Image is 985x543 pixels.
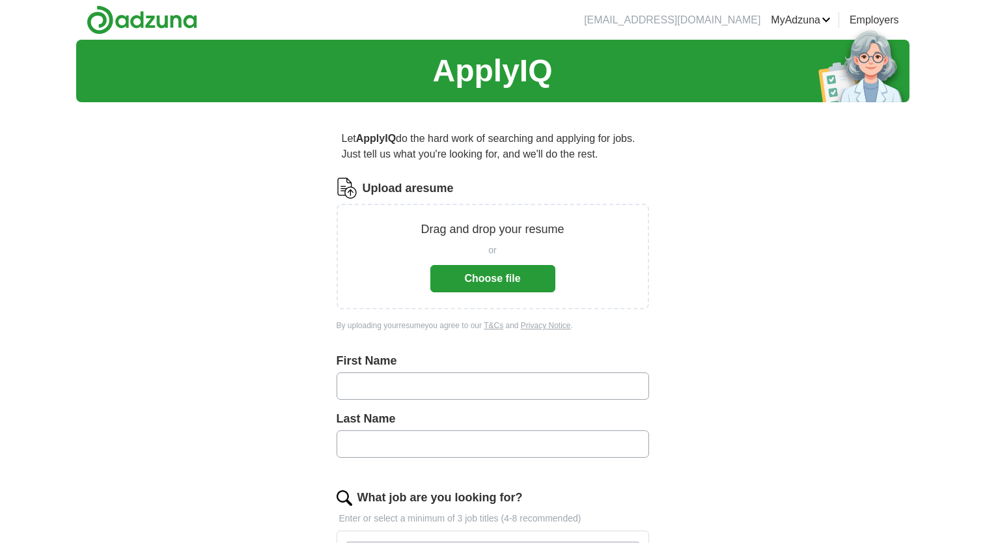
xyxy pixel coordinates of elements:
[771,12,831,28] a: MyAdzuna
[357,489,523,507] label: What job are you looking for?
[337,352,649,370] label: First Name
[363,180,454,197] label: Upload a resume
[337,320,649,331] div: By uploading your resume you agree to our and .
[337,490,352,506] img: search.png
[521,321,571,330] a: Privacy Notice
[337,512,649,525] p: Enter or select a minimum of 3 job titles (4-8 recommended)
[850,12,899,28] a: Employers
[337,126,649,167] p: Let do the hard work of searching and applying for jobs. Just tell us what you're looking for, an...
[87,5,197,35] img: Adzuna logo
[484,321,503,330] a: T&Cs
[356,133,396,144] strong: ApplyIQ
[432,48,552,94] h1: ApplyIQ
[430,265,555,292] button: Choose file
[337,410,649,428] label: Last Name
[337,178,357,199] img: CV Icon
[584,12,760,28] li: [EMAIL_ADDRESS][DOMAIN_NAME]
[421,221,564,238] p: Drag and drop your resume
[488,244,496,257] span: or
